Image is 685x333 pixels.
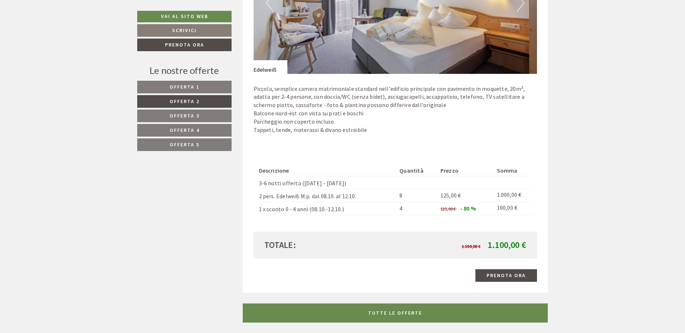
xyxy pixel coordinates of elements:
[129,6,155,18] div: [DATE]
[175,35,273,40] small: 09:05
[397,165,438,176] th: Quantità
[440,206,456,212] span: 125,00 €
[247,190,284,203] button: Invia
[137,39,232,51] a: Prenota ora
[259,189,397,202] td: 2 pers. Edelweiß M.p. dal 08.10. al 12.10.
[243,303,548,323] a: TUTTE LE OFFERTE
[254,60,288,74] div: Edelweiß
[137,64,232,77] div: Le nostre offerte
[438,165,494,176] th: Prezzo
[170,112,200,119] span: Offerta 3
[460,205,476,212] span: - 80 %
[494,189,532,202] td: 1.000,00 €
[137,11,232,22] a: Vai al sito web
[475,269,537,282] a: Prenota ora
[494,165,532,176] th: Somma
[462,244,480,249] span: 1.500,00 €
[397,189,438,202] td: 8
[175,21,273,27] div: Lei
[170,141,200,148] span: Offerta 5
[137,24,232,37] a: Scrivici
[170,127,200,133] span: Offerta 4
[488,239,526,250] span: 1.100,00 €
[259,165,397,176] th: Descrizione
[171,20,278,42] div: Buon giorno, come possiamo aiutarla?
[440,192,461,199] span: 125,00 €
[397,202,438,215] td: 4
[254,85,537,134] p: Piccola, semplice camera matrimoniale standard nell'edificio principale con pavimento in moquette...
[170,98,200,105] span: Offerta 2
[170,84,200,90] span: Offerta 1
[259,176,397,189] td: 3-6 notti offerta ([DATE] - [DATE])
[494,202,532,215] td: 100,00 €
[259,239,395,251] div: Totale:
[259,202,397,215] td: 1 x sconto 0 - 4 anni (08.10.-12.10.)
